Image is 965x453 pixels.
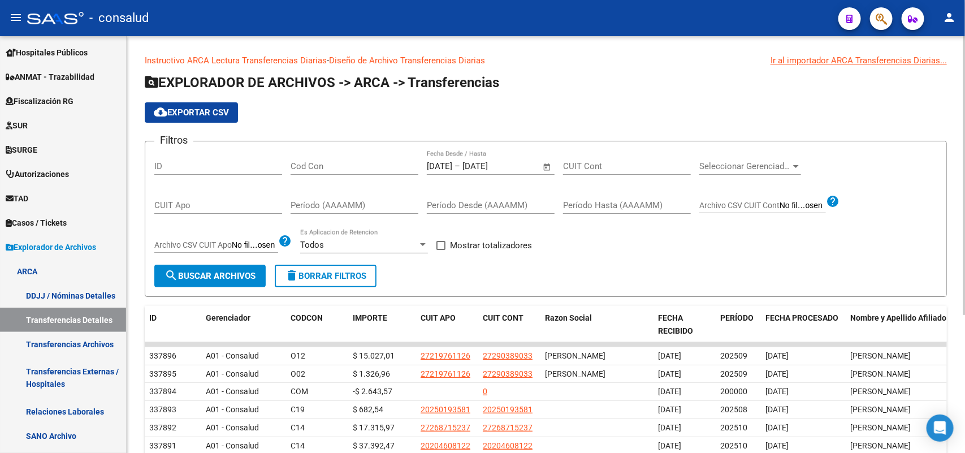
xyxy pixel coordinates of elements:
span: EXPLORADOR DE ARCHIVOS -> ARCA -> Transferencias [145,75,499,90]
input: Fecha inicio [427,161,452,171]
span: 337892 [149,423,176,432]
span: $ 17.315,97 [353,423,395,432]
span: A01 - Consalud [206,351,259,360]
span: [DATE] [765,405,789,414]
span: Gerenciador [206,313,250,322]
span: [PERSON_NAME] [850,351,911,360]
span: 27290389033 [483,351,533,360]
span: FECHA PROCESADO [765,313,838,322]
span: [DATE] [765,369,789,378]
input: Archivo CSV CUIT Cont [780,201,826,211]
span: C19 [291,405,305,414]
span: $ 1.326,96 [353,369,390,378]
span: 337895 [149,369,176,378]
mat-icon: menu [9,11,23,24]
span: [DATE] [658,387,681,396]
span: [PERSON_NAME] [850,441,911,450]
span: [DATE] [765,387,789,396]
span: Mostrar totalizadores [450,239,532,252]
datatable-header-cell: Nombre y Apellido Afiliado [846,306,959,343]
span: FECHA RECIBIDO [658,313,693,335]
span: 202509 [720,351,747,360]
p: - [145,54,947,67]
span: $ 15.027,01 [353,351,395,360]
mat-icon: cloud_download [154,105,167,119]
span: 337891 [149,441,176,450]
span: Razon Social [545,313,592,322]
span: Borrar Filtros [285,271,366,281]
span: Autorizaciones [6,168,69,180]
span: Fiscalización RG [6,95,73,107]
span: 202510 [720,423,747,432]
datatable-header-cell: FECHA RECIBIDO [654,306,716,343]
span: $ 682,54 [353,405,383,414]
span: - consalud [89,6,149,31]
span: 202508 [720,405,747,414]
span: 337896 [149,351,176,360]
input: Archivo CSV CUIT Apo [232,240,278,251]
span: Seleccionar Gerenciador [699,161,791,171]
span: Exportar CSV [154,107,229,118]
span: [PERSON_NAME] [545,369,605,378]
span: SURGE [6,144,37,156]
h3: Filtros [154,132,193,148]
span: [DATE] [765,351,789,360]
mat-icon: person [942,11,956,24]
datatable-header-cell: CODCON [286,306,326,343]
datatable-header-cell: PERÍODO [716,306,761,343]
button: Open calendar [541,161,554,174]
span: Buscar Archivos [165,271,256,281]
span: Nombre y Apellido Afiliado [850,313,946,322]
span: $ 37.392,47 [353,441,395,450]
span: – [455,161,460,171]
span: SUR [6,119,28,132]
div: Open Intercom Messenger [927,415,954,442]
span: O12 [291,351,305,360]
span: 0 [483,387,487,396]
span: Todos [300,240,324,250]
span: IMPORTE [353,313,387,322]
span: O02 [291,369,305,378]
span: [PERSON_NAME] [850,423,911,432]
span: A01 - Consalud [206,405,259,414]
span: 202509 [720,369,747,378]
span: Archivo CSV CUIT Cont [699,201,780,210]
mat-icon: help [826,195,839,208]
a: Instructivo ARCA Lectura Transferencias Diarias [145,55,327,66]
span: 337894 [149,387,176,396]
span: [PERSON_NAME] [545,351,605,360]
span: CUIT APO [421,313,456,322]
datatable-header-cell: IMPORTE [348,306,416,343]
button: Borrar Filtros [275,265,377,287]
span: CODCON [291,313,323,322]
span: TAD [6,192,28,205]
mat-icon: search [165,269,178,282]
span: C14 [291,423,305,432]
span: [DATE] [658,351,681,360]
span: 27268715237 [421,423,470,432]
span: A01 - Consalud [206,441,259,450]
span: PERÍODO [720,313,754,322]
datatable-header-cell: FECHA PROCESADO [761,306,846,343]
a: Diseño de Archivo Transferencias Diarias [329,55,485,66]
span: C14 [291,441,305,450]
mat-icon: help [278,234,292,248]
span: 202510 [720,441,747,450]
span: 20204608122 [483,441,533,450]
span: [DATE] [658,369,681,378]
span: Casos / Tickets [6,217,67,229]
span: [PERSON_NAME] [850,387,911,396]
datatable-header-cell: ID [145,306,201,343]
span: 20250193581 [421,405,470,414]
span: [DATE] [658,405,681,414]
span: 337893 [149,405,176,414]
span: A01 - Consalud [206,423,259,432]
span: 27219761126 [421,351,470,360]
span: Hospitales Públicos [6,46,88,59]
datatable-header-cell: CUIT CONT [478,306,540,343]
span: ANMAT - Trazabilidad [6,71,94,83]
span: ID [149,313,157,322]
span: CUIT CONT [483,313,523,322]
span: A01 - Consalud [206,387,259,396]
mat-icon: delete [285,269,298,282]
